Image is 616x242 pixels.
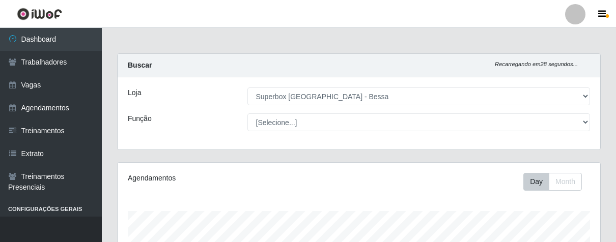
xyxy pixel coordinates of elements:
label: Função [128,113,152,124]
button: Day [523,173,549,191]
div: Agendamentos [128,173,312,184]
label: Loja [128,87,141,98]
button: Month [549,173,582,191]
img: CoreUI Logo [17,8,62,20]
div: First group [523,173,582,191]
i: Recarregando em 28 segundos... [495,61,578,67]
strong: Buscar [128,61,152,69]
div: Toolbar with button groups [523,173,590,191]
